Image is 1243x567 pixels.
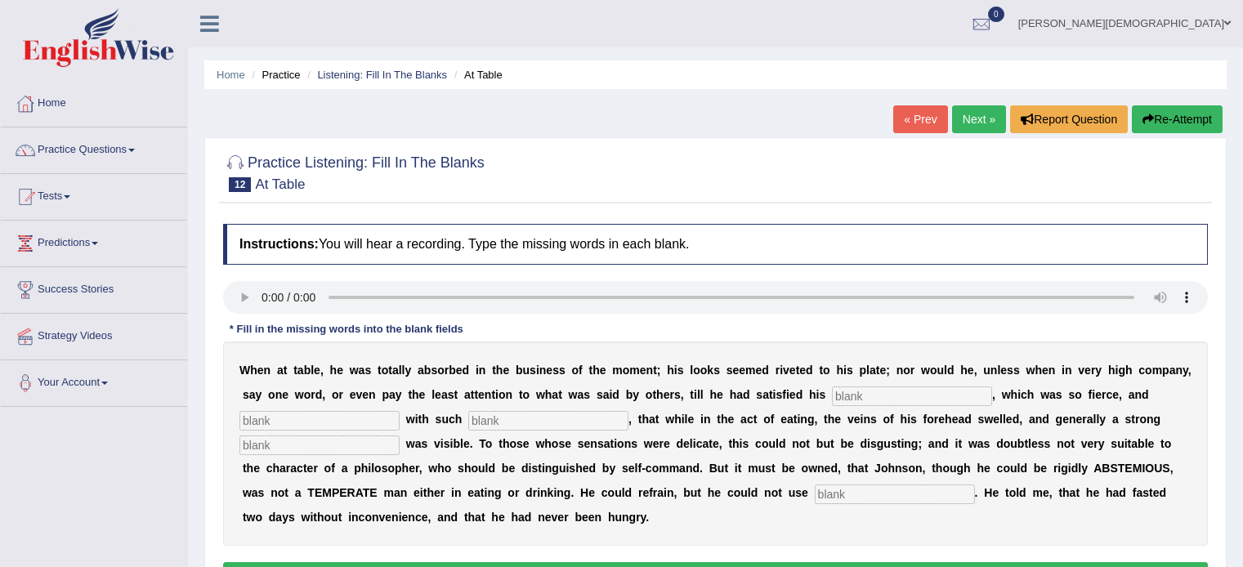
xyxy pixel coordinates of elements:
b: y [633,388,639,401]
b: i [797,413,800,426]
b: t [519,388,523,401]
b: e [780,413,787,426]
b: i [1017,388,1021,401]
b: y [396,388,402,401]
b: h [836,364,843,377]
b: r [311,388,315,401]
b: a [441,388,448,401]
b: r [1102,388,1106,401]
b: s [436,413,442,426]
b: w [295,388,304,401]
b: l [685,413,688,426]
b: t [652,388,656,401]
b: t [638,413,642,426]
b: h [330,364,338,377]
b: a [740,413,747,426]
b: e [435,388,441,401]
h4: You will hear a recording. Type the missing words in each blank. [223,224,1208,265]
b: s [870,413,877,426]
b: t [769,388,773,401]
b: l [997,364,1000,377]
b: t [388,364,392,377]
b: r [776,364,780,377]
b: w [406,413,415,426]
b: o [304,388,311,401]
b: i [1116,364,1119,377]
b: t [284,364,288,377]
b: u [983,364,990,377]
b: l [402,364,405,377]
b: n [1049,364,1056,377]
b: e [456,364,463,377]
b: b [449,364,456,377]
b: m [629,364,639,377]
b: e [728,413,735,426]
b: t [589,364,593,377]
b: o [499,388,506,401]
b: , [322,388,325,401]
b: a [418,364,424,377]
b: a [552,388,558,401]
b: e [257,364,264,377]
b: l [697,388,700,401]
a: Home [217,69,245,81]
b: e [503,364,509,377]
b: n [800,413,807,426]
b: Instructions: [239,237,319,251]
b: l [690,364,693,377]
b: ; [886,364,890,377]
b: e [717,388,723,401]
b: n [369,388,376,401]
b: b [304,364,311,377]
b: e [546,364,552,377]
b: e [799,364,806,377]
b: e [640,364,646,377]
b: h [809,388,816,401]
b: i [780,364,783,377]
b: o [1145,364,1152,377]
b: t [293,364,297,377]
b: t [408,388,412,401]
b: v [356,388,363,401]
b: o [693,364,700,377]
a: Next » [952,105,1006,133]
b: h [656,388,664,401]
span: 0 [988,7,1004,22]
b: n [646,364,654,377]
b: i [816,388,820,401]
b: n [275,388,283,401]
b: o [700,364,708,377]
b: i [1062,364,1065,377]
b: h [422,413,429,426]
b: e [478,388,485,401]
b: s [243,388,249,401]
b: h [496,364,503,377]
b: , [1119,388,1122,401]
b: e [879,364,886,377]
b: i [843,364,847,377]
b: h [250,364,257,377]
input: blank [815,484,975,504]
b: t [794,413,798,426]
b: e [756,364,762,377]
a: Your Account [1,360,187,401]
input: blank [239,411,400,431]
b: o [646,388,653,401]
b: a [249,388,256,401]
b: d [796,388,803,401]
b: t [454,388,458,401]
b: u [937,364,944,377]
b: e [1095,388,1102,401]
b: h [674,413,682,426]
b: w [665,413,674,426]
b: v [847,413,854,426]
b: W [239,364,250,377]
b: i [476,364,479,377]
h2: Practice Listening: Fill In The Blanks [223,151,485,192]
b: h [709,388,717,401]
b: r [1091,364,1095,377]
li: At Table [450,67,503,83]
b: s [713,364,720,377]
b: t [753,413,758,426]
b: l [700,388,704,401]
